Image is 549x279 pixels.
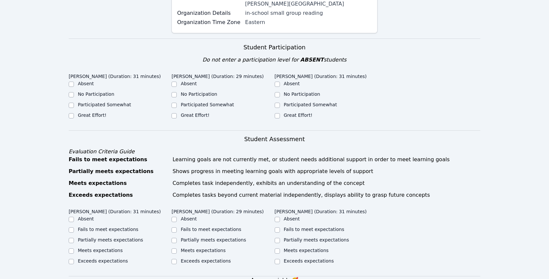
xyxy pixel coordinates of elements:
[181,216,197,221] label: Absent
[181,227,241,232] label: Fails to meet expectations
[78,91,114,97] label: No Participation
[284,91,320,97] label: No Participation
[69,135,480,144] h3: Student Assessment
[78,113,106,118] label: Great Effort!
[181,91,217,97] label: No Participation
[181,113,209,118] label: Great Effort!
[284,227,344,232] label: Fails to meet expectations
[78,81,94,86] label: Absent
[284,102,337,107] label: Participated Somewhat
[245,9,372,17] div: in-school small group reading
[172,156,480,164] div: Learning goals are not currently met, or student needs additional support in order to meet learni...
[172,179,480,187] div: Completes task independently, exhibits an understanding of the concept
[69,179,169,187] div: Meets expectations
[78,102,131,107] label: Participated Somewhat
[78,258,128,264] label: Exceeds expectations
[69,167,169,175] div: Partially meets expectations
[275,70,367,80] legend: [PERSON_NAME] (Duration: 31 minutes)
[284,113,312,118] label: Great Effort!
[300,57,324,63] span: ABSENT
[181,258,231,264] label: Exceeds expectations
[78,237,143,242] label: Partially meets expectations
[78,248,123,253] label: Meets expectations
[172,206,264,216] legend: [PERSON_NAME] (Duration: 29 minutes)
[181,102,234,107] label: Participated Somewhat
[69,56,480,64] div: Do not enter a participation level for students
[284,216,300,221] label: Absent
[177,9,241,17] label: Organization Details
[245,18,372,26] div: Eastern
[284,81,300,86] label: Absent
[69,156,169,164] div: Fails to meet expectations
[177,18,241,26] label: Organization Time Zone
[69,70,161,80] legend: [PERSON_NAME] (Duration: 31 minutes)
[69,191,169,199] div: Exceeds expectations
[172,191,480,199] div: Completes tasks beyond current material independently, displays ability to grasp future concepts
[78,227,138,232] label: Fails to meet expectations
[172,167,480,175] div: Shows progress in meeting learning goals with appropriate levels of support
[78,216,94,221] label: Absent
[181,81,197,86] label: Absent
[69,43,480,52] h3: Student Participation
[284,248,329,253] label: Meets expectations
[284,258,334,264] label: Exceeds expectations
[181,237,246,242] label: Partially meets expectations
[69,148,480,156] div: Evaluation Criteria Guide
[275,206,367,216] legend: [PERSON_NAME] (Duration: 31 minutes)
[284,237,349,242] label: Partially meets expectations
[181,248,226,253] label: Meets expectations
[69,206,161,216] legend: [PERSON_NAME] (Duration: 31 minutes)
[172,70,264,80] legend: [PERSON_NAME] (Duration: 29 minutes)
